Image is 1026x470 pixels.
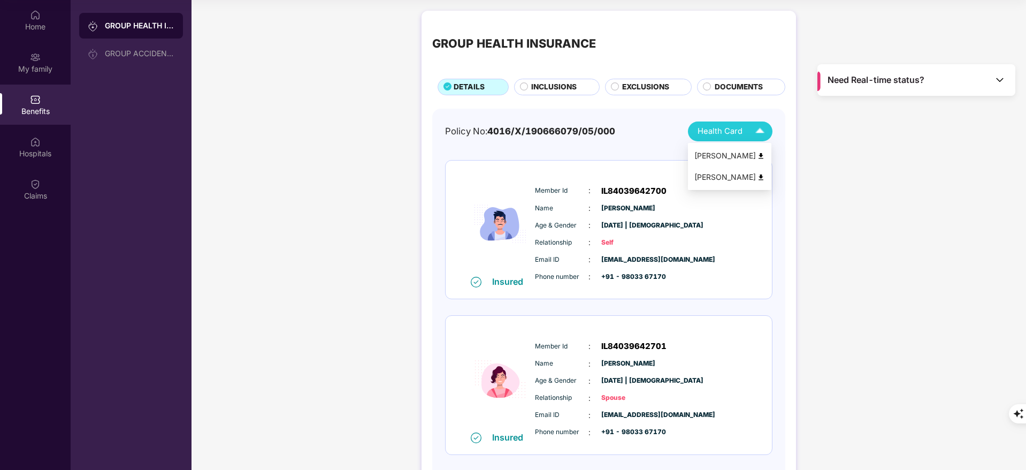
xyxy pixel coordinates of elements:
[588,410,591,421] span: :
[454,81,485,93] span: DETAILS
[601,410,655,420] span: [EMAIL_ADDRESS][DOMAIN_NAME]
[694,150,765,162] div: [PERSON_NAME]
[688,122,772,141] button: Health Card
[88,49,98,59] img: svg+xml;base64,PHN2ZyB3aWR0aD0iMjAiIGhlaWdodD0iMjAiIHZpZXdCb3g9IjAgMCAyMCAyMCIgZmlsbD0ibm9uZSIgeG...
[601,272,655,282] span: +91 - 98033 67170
[588,237,591,248] span: :
[588,340,591,352] span: :
[535,203,588,214] span: Name
[535,393,588,403] span: Relationship
[601,238,655,248] span: Self
[468,172,532,276] img: icon
[588,427,591,438] span: :
[757,152,765,160] img: svg+xml;base64,PHN2ZyB4bWxucz0iaHR0cDovL3d3dy53My5vcmcvMjAwMC9zdmciIHdpZHRoPSI0OCIgaGVpZ2h0PSI0OC...
[828,74,924,86] span: Need Real-time status?
[994,74,1005,85] img: Toggle Icon
[535,255,588,265] span: Email ID
[30,137,41,147] img: svg+xml;base64,PHN2ZyBpZD0iSG9zcGl0YWxzIiB4bWxucz0iaHR0cDovL3d3dy53My5vcmcvMjAwMC9zdmciIHdpZHRoPS...
[471,277,481,287] img: svg+xml;base64,PHN2ZyB4bWxucz0iaHR0cDovL3d3dy53My5vcmcvMjAwMC9zdmciIHdpZHRoPSIxNiIgaGVpZ2h0PSIxNi...
[535,427,588,437] span: Phone number
[535,238,588,248] span: Relationship
[751,122,769,141] img: Icuh8uwCUCF+XjCZyLQsAKiDCM9HiE6CMYmKQaPGkZKaA32CAAACiQcFBJY0IsAAAAASUVORK5CYII=
[588,219,591,231] span: :
[468,327,532,431] img: icon
[601,359,655,369] span: [PERSON_NAME]
[445,124,615,138] div: Policy No:
[601,340,667,353] span: IL84039642701
[531,81,577,93] span: INCLUSIONS
[757,173,765,181] img: svg+xml;base64,PHN2ZyB4bWxucz0iaHR0cDovL3d3dy53My5vcmcvMjAwMC9zdmciIHdpZHRoPSI0OCIgaGVpZ2h0PSI0OC...
[30,52,41,63] img: svg+xml;base64,PHN2ZyB3aWR0aD0iMjAiIGhlaWdodD0iMjAiIHZpZXdCb3g9IjAgMCAyMCAyMCIgZmlsbD0ibm9uZSIgeG...
[30,10,41,20] img: svg+xml;base64,PHN2ZyBpZD0iSG9tZSIgeG1sbnM9Imh0dHA6Ly93d3cudzMub3JnLzIwMDAvc3ZnIiB3aWR0aD0iMjAiIG...
[601,221,655,231] span: [DATE] | [DEMOGRAPHIC_DATA]
[471,433,481,443] img: svg+xml;base64,PHN2ZyB4bWxucz0iaHR0cDovL3d3dy53My5vcmcvMjAwMC9zdmciIHdpZHRoPSIxNiIgaGVpZ2h0PSIxNi...
[492,432,530,443] div: Insured
[492,276,530,287] div: Insured
[588,358,591,370] span: :
[715,81,763,93] span: DOCUMENTS
[588,392,591,404] span: :
[588,185,591,196] span: :
[694,171,765,183] div: [PERSON_NAME]
[601,427,655,437] span: +91 - 98033 67170
[535,342,588,352] span: Member Id
[30,179,41,189] img: svg+xml;base64,PHN2ZyBpZD0iQ2xhaW0iIHhtbG5zPSJodHRwOi8vd3d3LnczLm9yZy8yMDAwL3N2ZyIgd2lkdGg9IjIwIi...
[30,94,41,105] img: svg+xml;base64,PHN2ZyBpZD0iQmVuZWZpdHMiIHhtbG5zPSJodHRwOi8vd3d3LnczLm9yZy8yMDAwL3N2ZyIgd2lkdGg9Ij...
[601,185,667,198] span: IL84039642700
[88,21,98,32] img: svg+xml;base64,PHN2ZyB3aWR0aD0iMjAiIGhlaWdodD0iMjAiIHZpZXdCb3g9IjAgMCAyMCAyMCIgZmlsbD0ibm9uZSIgeG...
[601,255,655,265] span: [EMAIL_ADDRESS][DOMAIN_NAME]
[588,202,591,214] span: :
[535,376,588,386] span: Age & Gender
[535,186,588,196] span: Member Id
[535,359,588,369] span: Name
[487,126,615,137] span: 4016/X/190666079/05/000
[588,254,591,266] span: :
[535,272,588,282] span: Phone number
[601,376,655,386] span: [DATE] | [DEMOGRAPHIC_DATA]
[105,49,174,58] div: GROUP ACCIDENTAL INSURANCE
[535,221,588,231] span: Age & Gender
[105,20,174,31] div: GROUP HEALTH INSURANCE
[432,34,596,52] div: GROUP HEALTH INSURANCE
[698,125,742,138] span: Health Card
[622,81,669,93] span: EXCLUSIONS
[535,410,588,420] span: Email ID
[588,271,591,283] span: :
[588,375,591,387] span: :
[601,203,655,214] span: [PERSON_NAME]
[601,393,655,403] span: Spouse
